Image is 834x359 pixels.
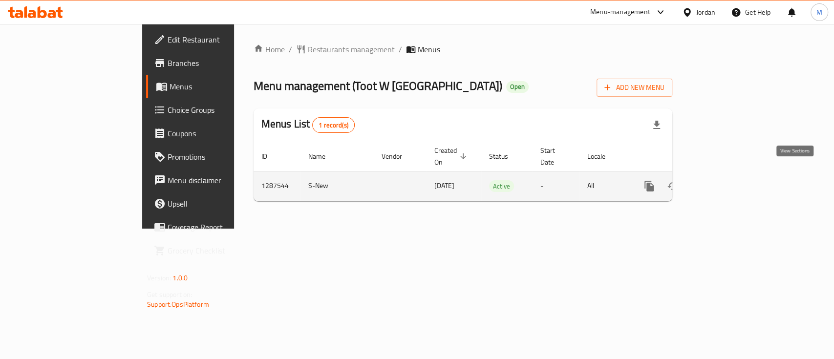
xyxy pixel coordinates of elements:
span: ID [261,150,280,162]
a: Coverage Report [146,215,281,239]
span: Edit Restaurant [168,34,274,45]
span: Name [308,150,338,162]
span: Upsell [168,198,274,210]
a: Branches [146,51,281,75]
span: Menu disclaimer [168,174,274,186]
button: Add New Menu [597,79,672,97]
span: Version: [147,272,171,284]
span: Add New Menu [604,82,664,94]
div: Menu-management [590,6,650,18]
span: [DATE] [434,179,454,192]
span: 1.0.0 [172,272,188,284]
div: Active [489,180,514,192]
div: Total records count [312,117,355,133]
a: Choice Groups [146,98,281,122]
nav: breadcrumb [254,43,672,55]
span: Active [489,181,514,192]
span: Created On [434,145,470,168]
td: S-New [300,171,374,201]
span: Locale [587,150,618,162]
span: Restaurants management [308,43,395,55]
li: / [399,43,402,55]
span: Choice Groups [168,104,274,116]
span: Menus [418,43,440,55]
a: Coupons [146,122,281,145]
span: Coupons [168,127,274,139]
div: Export file [645,113,668,137]
a: Promotions [146,145,281,169]
span: Start Date [540,145,568,168]
a: Edit Restaurant [146,28,281,51]
span: Status [489,150,521,162]
a: Restaurants management [296,43,395,55]
h2: Menus List [261,117,355,133]
span: Open [506,83,529,91]
td: All [579,171,630,201]
span: Menu management ( Toot W [GEOGRAPHIC_DATA] ) [254,75,502,97]
div: Jordan [696,7,715,18]
a: Upsell [146,192,281,215]
span: Get support on: [147,288,192,301]
button: more [638,174,661,198]
span: Promotions [168,151,274,163]
span: M [816,7,822,18]
th: Actions [630,142,739,171]
span: Branches [168,57,274,69]
span: 1 record(s) [313,121,354,130]
a: Menu disclaimer [146,169,281,192]
table: enhanced table [254,142,739,201]
a: Grocery Checklist [146,239,281,262]
div: Open [506,81,529,93]
li: / [289,43,292,55]
span: Vendor [382,150,415,162]
a: Support.OpsPlatform [147,298,209,311]
span: Coverage Report [168,221,274,233]
span: Menus [170,81,274,92]
span: Grocery Checklist [168,245,274,256]
td: - [533,171,579,201]
a: Menus [146,75,281,98]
